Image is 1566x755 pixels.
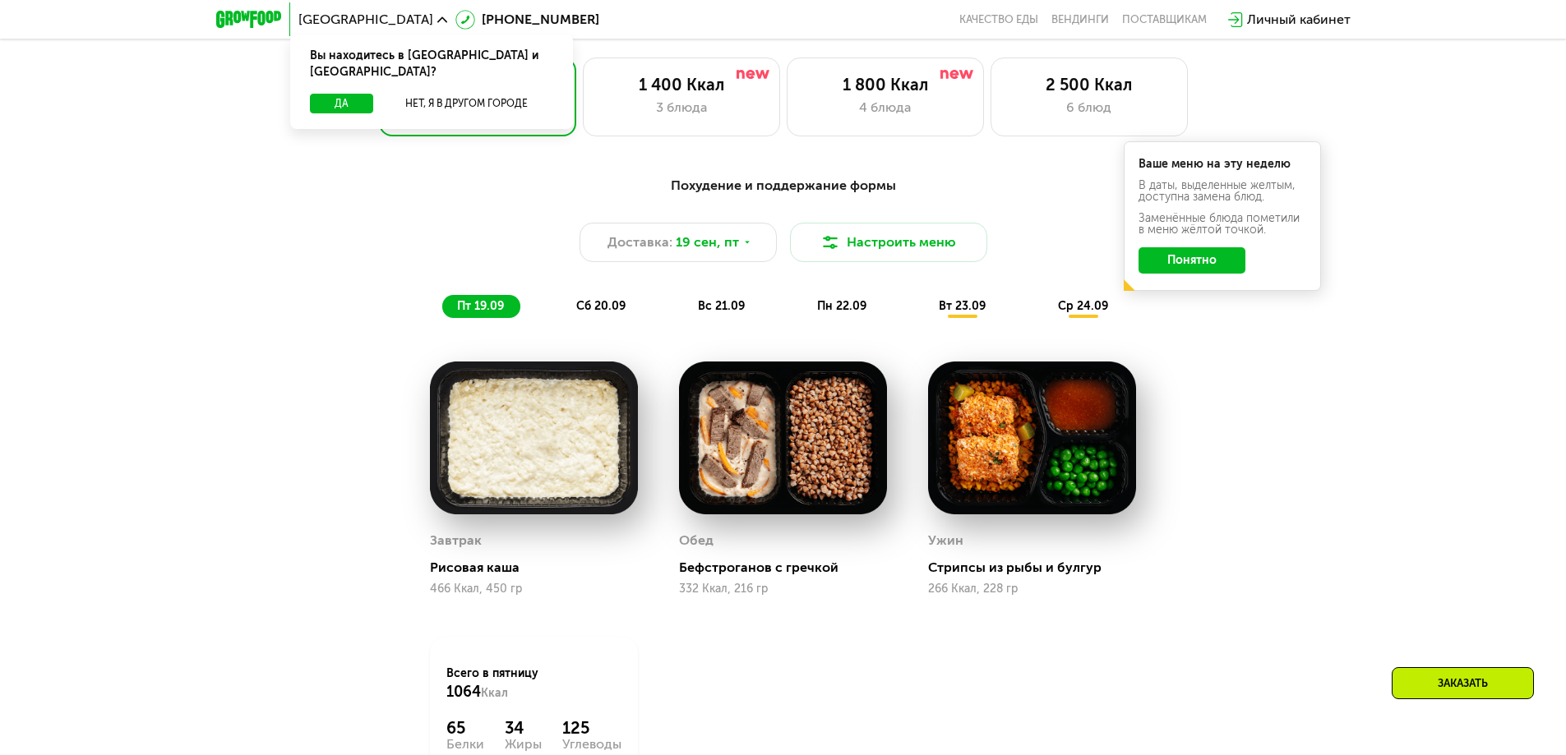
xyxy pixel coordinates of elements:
[1392,667,1534,699] div: Заказать
[505,718,542,738] div: 34
[446,718,484,738] div: 65
[676,232,739,252] span: 19 сен, пт
[481,686,508,700] span: Ккал
[679,528,714,553] div: Обед
[804,98,967,117] div: 4 блюда
[1051,13,1109,26] a: Вендинги
[455,10,599,30] a: [PHONE_NUMBER]
[1139,159,1306,170] div: Ваше меню на эту неделю
[928,559,1149,576] div: Стрипсы из рыбы и булгур
[290,35,573,94] div: Вы находитесь в [GEOGRAPHIC_DATA] и [GEOGRAPHIC_DATA]?
[600,75,763,94] div: 1 400 Ккал
[698,299,745,313] span: вс 21.09
[1058,299,1108,313] span: ср 24.09
[430,528,482,553] div: Завтрак
[959,13,1038,26] a: Качество еды
[310,94,373,113] button: Да
[1139,213,1306,236] div: Заменённые блюда пометили в меню жёлтой точкой.
[505,738,542,751] div: Жиры
[607,232,672,252] span: Доставка:
[928,528,963,553] div: Ужин
[446,738,484,751] div: Белки
[1139,180,1306,203] div: В даты, выделенные желтым, доступна замена блюд.
[457,299,504,313] span: пт 19.09
[817,299,866,313] span: пн 22.09
[1008,75,1171,94] div: 2 500 Ккал
[1122,13,1207,26] div: поставщикам
[576,299,626,313] span: сб 20.09
[679,582,887,596] div: 332 Ккал, 216 гр
[380,94,553,113] button: Нет, я в другом городе
[790,223,987,262] button: Настроить меню
[1008,98,1171,117] div: 6 блюд
[939,299,986,313] span: вт 23.09
[562,738,621,751] div: Углеводы
[804,75,967,94] div: 1 800 Ккал
[600,98,763,117] div: 3 блюда
[928,582,1136,596] div: 266 Ккал, 228 гр
[430,559,651,576] div: Рисовая каша
[1247,10,1351,30] div: Личный кабинет
[446,683,481,701] span: 1064
[679,559,900,576] div: Бефстроганов с гречкой
[446,665,621,702] div: Всего в пятницу
[562,718,621,738] div: 125
[298,13,433,26] span: [GEOGRAPHIC_DATA]
[1139,247,1245,274] button: Понятно
[297,176,1270,196] div: Похудение и поддержание формы
[430,582,638,596] div: 466 Ккал, 450 гр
